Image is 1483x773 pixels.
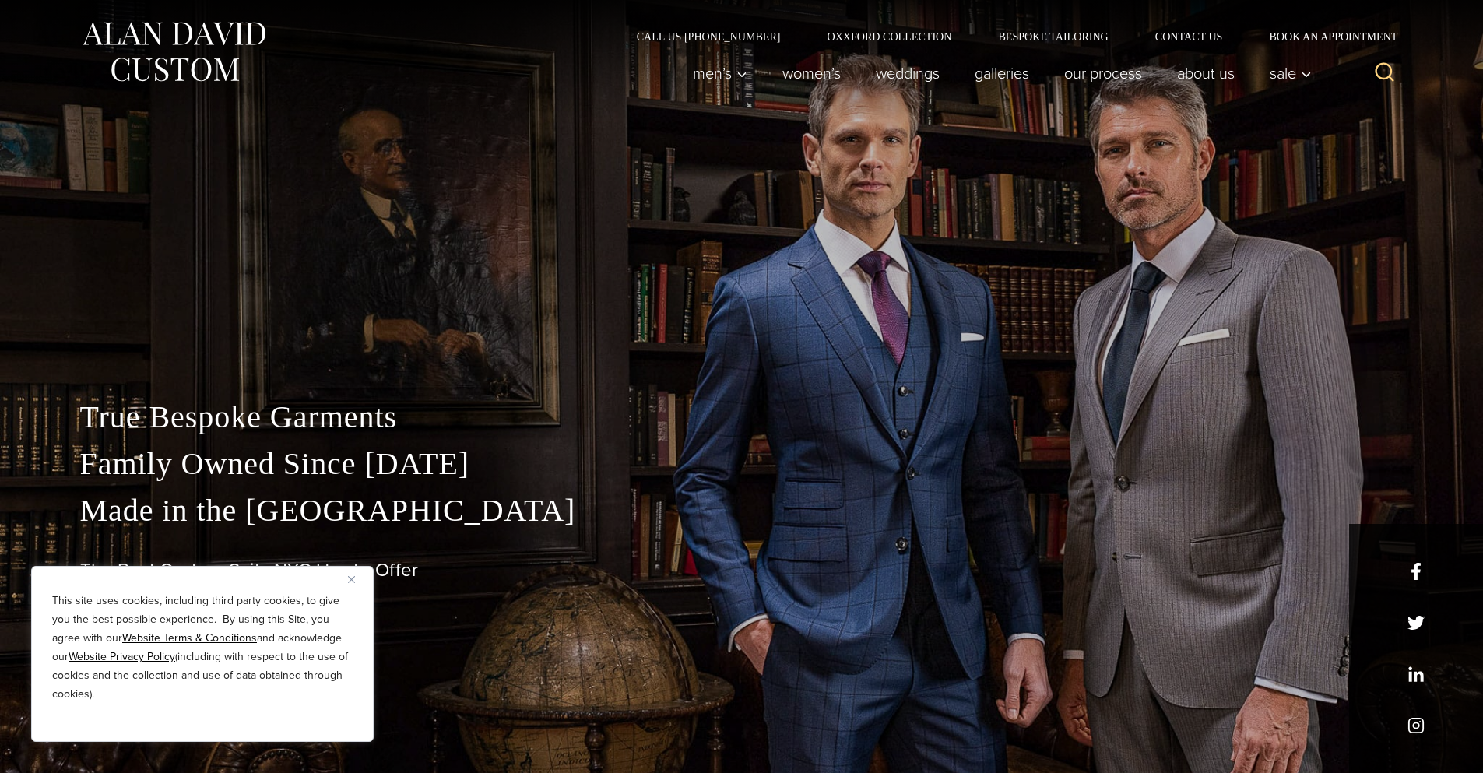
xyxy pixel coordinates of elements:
[675,58,1320,89] nav: Primary Navigation
[122,630,257,646] a: Website Terms & Conditions
[803,31,975,42] a: Oxxford Collection
[1132,31,1246,42] a: Contact Us
[975,31,1131,42] a: Bespoke Tailoring
[957,58,1046,89] a: Galleries
[348,576,355,583] img: Close
[613,31,804,42] a: Call Us [PHONE_NUMBER]
[80,17,267,86] img: Alan David Custom
[80,394,1404,534] p: True Bespoke Garments Family Owned Since [DATE] Made in the [GEOGRAPHIC_DATA]
[693,65,747,81] span: Men’s
[52,592,353,704] p: This site uses cookies, including third party cookies, to give you the best possible experience. ...
[1159,58,1252,89] a: About Us
[1046,58,1159,89] a: Our Process
[1366,54,1404,92] button: View Search Form
[348,570,367,589] button: Close
[1270,65,1312,81] span: Sale
[858,58,957,89] a: weddings
[764,58,858,89] a: Women’s
[80,559,1404,582] h1: The Best Custom Suits NYC Has to Offer
[1246,31,1403,42] a: Book an Appointment
[613,31,1404,42] nav: Secondary Navigation
[69,648,175,665] a: Website Privacy Policy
